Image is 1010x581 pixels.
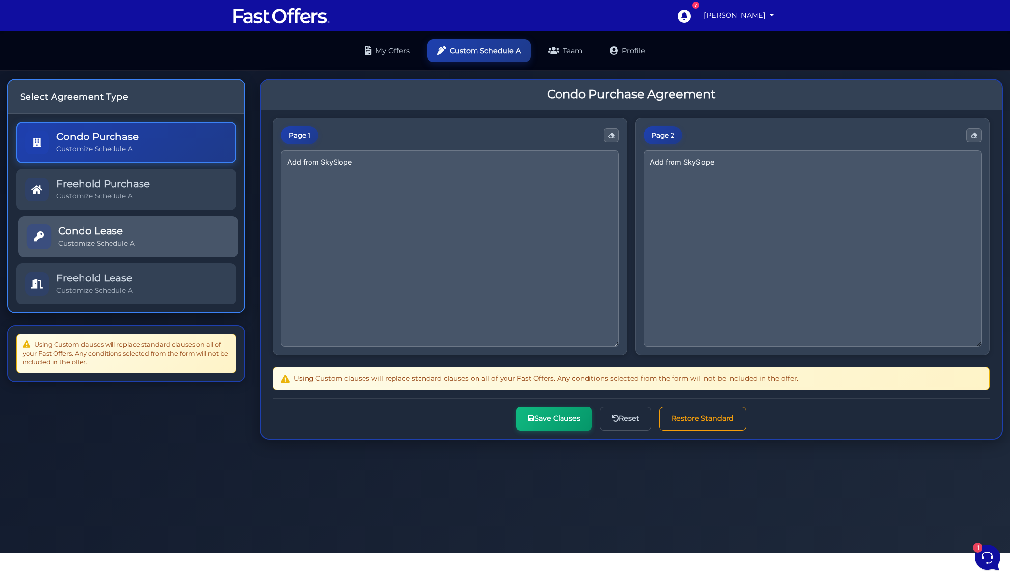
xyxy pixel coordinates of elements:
[644,126,682,145] div: Page 2
[66,121,87,130] a: See all
[281,150,619,347] textarea: Add from SkySlope
[56,144,139,154] p: Customize Schedule A
[4,253,66,261] span: Fast Offers Support
[56,131,139,142] h5: Condo Purchase
[16,122,236,163] a: Condo Purchase Customize Schedule A
[4,121,66,130] span: Your Conversations
[547,87,716,102] h3: Condo Purchase Agreement
[692,2,699,9] div: 7
[16,169,236,210] a: Freehold Purchase Customize Schedule A
[58,225,135,237] h5: Condo Lease
[4,330,8,338] span: 2
[56,286,133,295] p: Customize Schedule A
[600,39,655,62] a: Profile
[16,342,76,349] span: Start a Conversation
[973,543,1002,572] iframe: Customerly Messenger Launcher
[4,246,193,338] a: Fast Offers SupportYou:Always! [PERSON_NAME] Royal LePage Connect Realty, Brokerage C: [PHONE_NUM...
[538,39,592,62] a: Team
[427,39,531,62] a: Custom Schedule A
[273,367,990,390] div: Using Custom clauses will replace standard clauses on all of your Fast Offers. Any conditions sel...
[4,4,181,77] img: svg%3e
[355,39,420,62] a: My Offers
[4,130,127,253] img: dark
[56,272,133,284] h5: Freehold Lease
[700,6,778,25] a: [PERSON_NAME]
[644,150,982,347] textarea: Add from SkySlope
[56,192,150,201] p: Customize Schedule A
[516,407,592,431] button: Save Clauses
[16,263,236,304] a: Freehold Lease Customize Schedule A
[4,270,193,305] p: You: Always! [PERSON_NAME] Royal LePage Connect Realty, Brokerage C: [PHONE_NUMBER] | O: [PHONE_N...
[56,178,150,190] h5: Freehold Purchase
[281,126,318,145] div: Page 1
[20,91,232,102] h4: Select Agreement Type
[4,98,193,111] h2: Hello [PERSON_NAME] 👋
[600,407,651,431] button: Reset
[58,239,135,248] p: Customize Schedule A
[18,216,238,257] a: Condo Lease Customize Schedule A
[673,4,695,27] a: 7
[16,334,236,373] div: Using Custom clauses will replace standard clauses on all of your Fast Offers. Any conditions sel...
[4,313,193,322] p: [DATE]
[4,338,80,351] button: Start a Conversation
[659,407,746,431] button: Restore Standard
